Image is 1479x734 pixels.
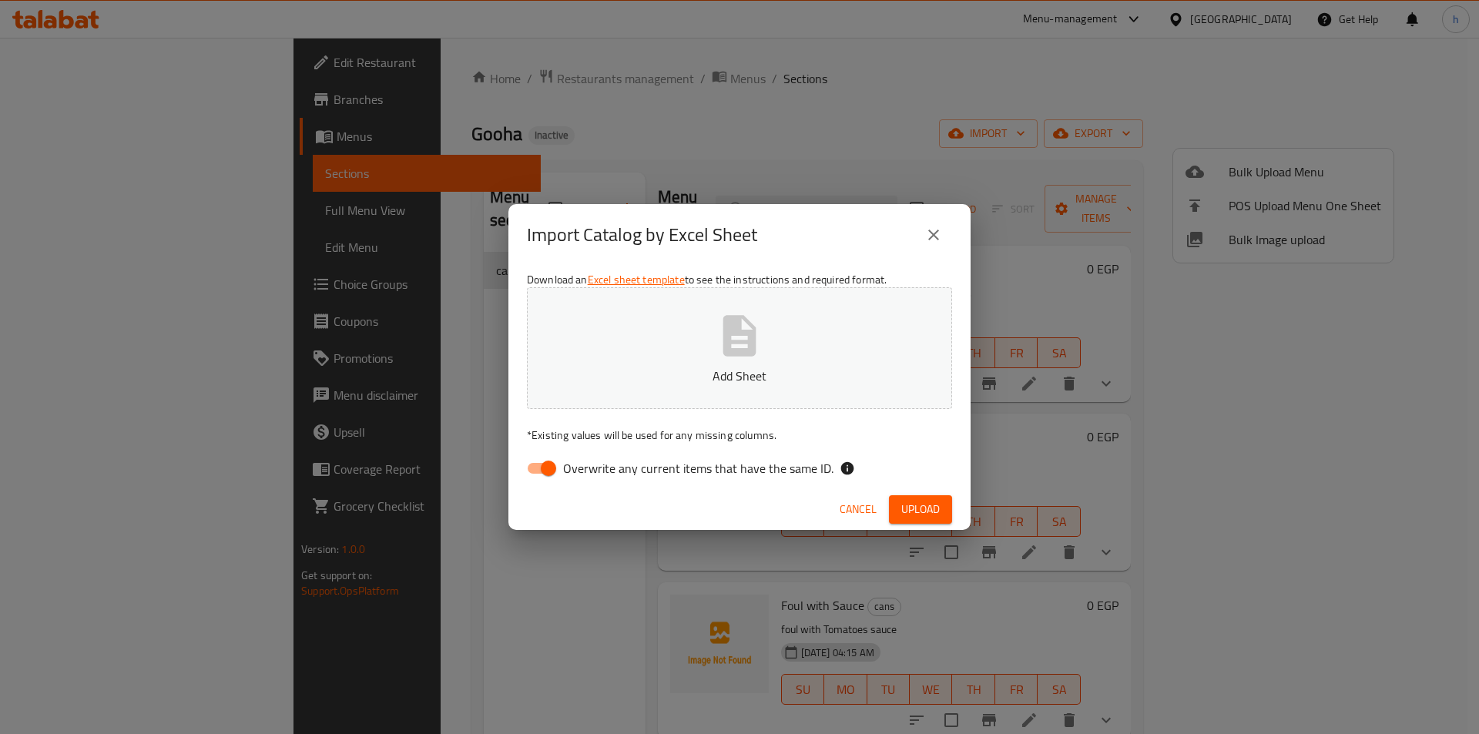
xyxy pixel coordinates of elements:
button: Add Sheet [527,287,952,409]
a: Excel sheet template [588,270,685,290]
p: Existing values will be used for any missing columns. [527,427,952,443]
span: Cancel [840,500,877,519]
svg: If the overwrite option isn't selected, then the items that match an existing ID will be ignored ... [840,461,855,476]
span: Upload [901,500,940,519]
span: Overwrite any current items that have the same ID. [563,459,833,478]
button: Upload [889,495,952,524]
div: Download an to see the instructions and required format. [508,266,971,489]
h2: Import Catalog by Excel Sheet [527,223,757,247]
button: close [915,216,952,253]
button: Cancel [833,495,883,524]
p: Add Sheet [551,367,928,385]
